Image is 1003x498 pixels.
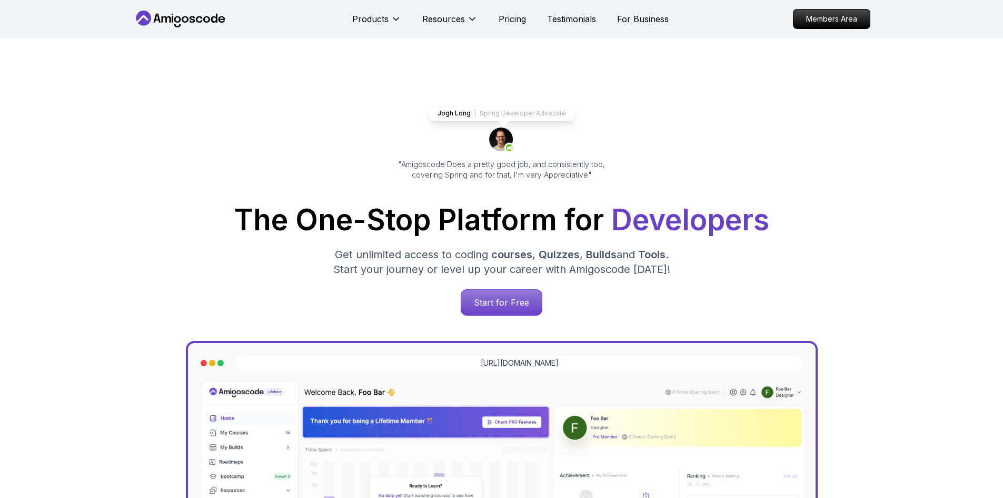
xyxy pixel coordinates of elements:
h1: The One-Stop Platform for [142,206,862,235]
a: For Business [617,13,669,25]
p: Spring Developer Advocate [480,109,566,118]
span: Tools [638,248,666,261]
img: josh long [489,128,514,153]
a: Start for Free [461,289,542,316]
button: Resources [422,13,478,34]
a: Members Area [793,9,870,29]
a: [URL][DOMAIN_NAME] [481,358,559,368]
p: Products [352,13,389,25]
span: courses [491,248,532,261]
a: Pricing [499,13,526,25]
p: "Amigoscode Does a pretty good job, and consistently too, covering Spring and for that, I'm very ... [384,159,620,180]
a: Testimonials [547,13,596,25]
p: Start for Free [461,290,542,315]
p: Get unlimited access to coding , , and . Start your journey or level up your career with Amigosco... [325,247,679,277]
span: Developers [611,202,769,237]
p: Members Area [793,9,870,28]
span: Quizzes [539,248,580,261]
button: Products [352,13,401,34]
p: Resources [422,13,465,25]
span: Builds [586,248,617,261]
p: Jogh Long [438,109,471,118]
